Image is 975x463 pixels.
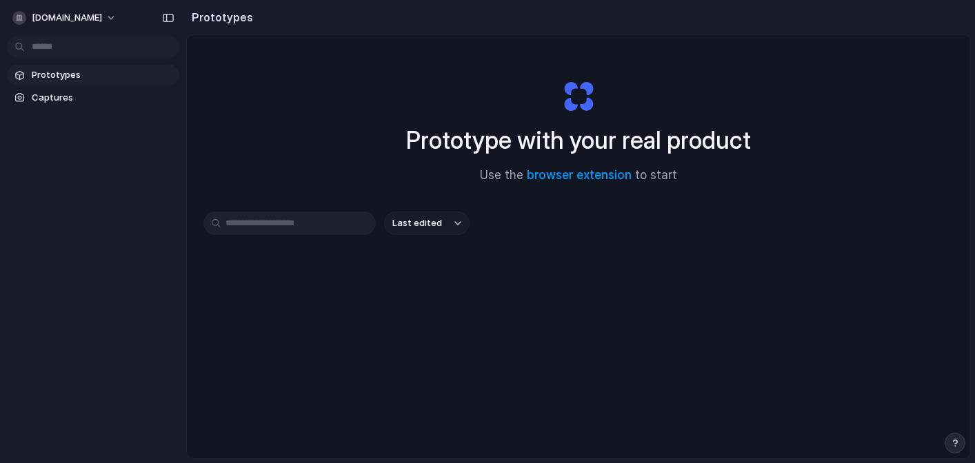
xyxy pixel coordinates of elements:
span: [DOMAIN_NAME] [32,11,102,25]
a: Prototypes [7,65,179,85]
span: Last edited [392,216,442,230]
h2: Prototypes [186,9,253,25]
span: Captures [32,91,174,105]
button: Last edited [384,212,470,235]
button: [DOMAIN_NAME] [7,7,123,29]
h1: Prototype with your real product [406,122,751,158]
a: browser extension [527,168,632,182]
a: Captures [7,88,179,108]
span: Use the to start [480,167,677,185]
span: Prototypes [32,68,174,82]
